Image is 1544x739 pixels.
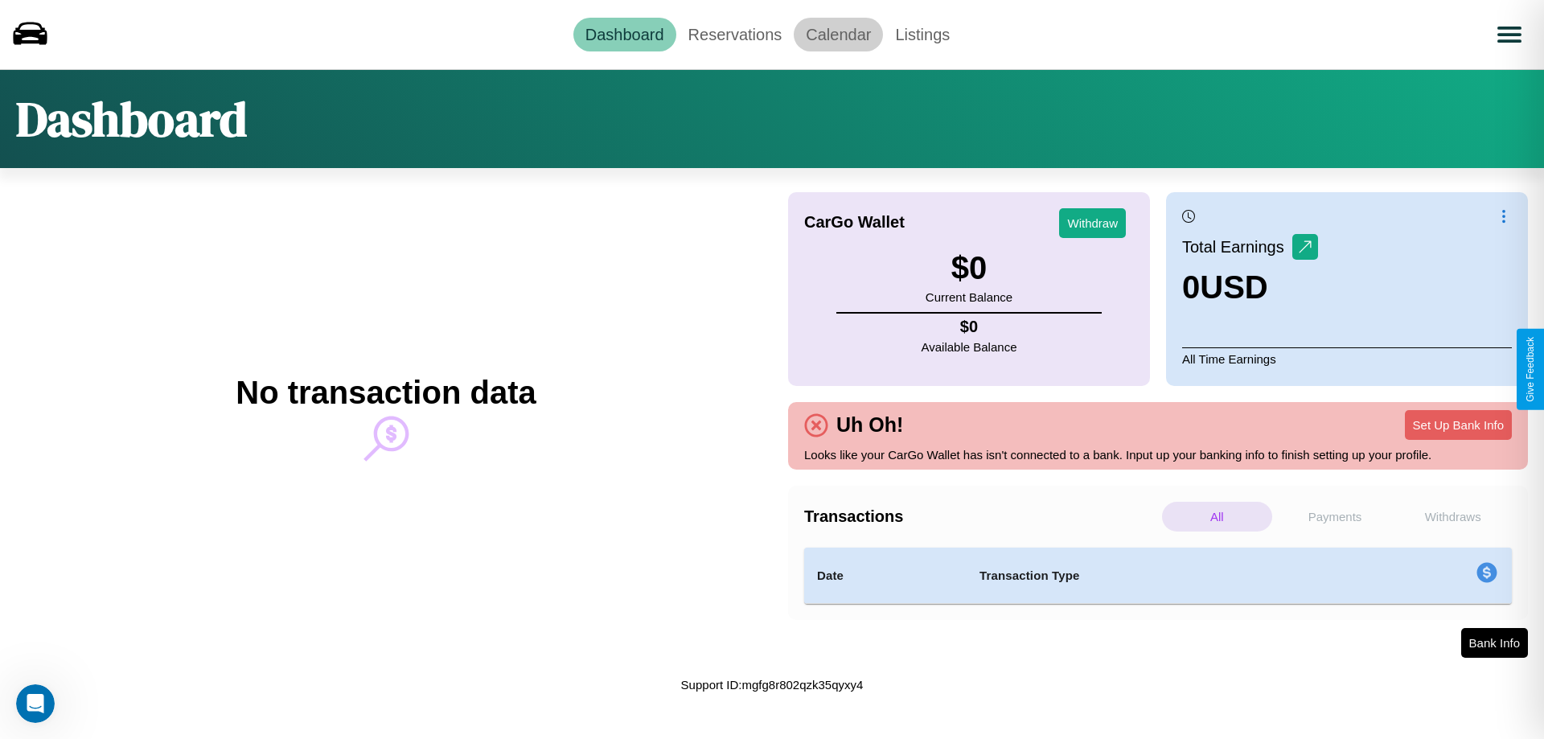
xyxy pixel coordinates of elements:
h3: 0 USD [1182,269,1318,306]
a: Listings [883,18,962,51]
p: All Time Earnings [1182,347,1512,370]
button: Withdraw [1059,208,1126,238]
p: All [1162,502,1272,532]
h4: CarGo Wallet [804,213,905,232]
h2: No transaction data [236,375,536,411]
div: Give Feedback [1525,337,1536,402]
a: Reservations [676,18,795,51]
h4: $ 0 [922,318,1017,336]
iframe: Intercom live chat [16,684,55,723]
p: Total Earnings [1182,232,1292,261]
h1: Dashboard [16,86,247,152]
p: Support ID: mgfg8r802qzk35qyxy4 [681,674,864,696]
table: simple table [804,548,1512,604]
p: Looks like your CarGo Wallet has isn't connected to a bank. Input up your banking info to finish ... [804,444,1512,466]
a: Dashboard [573,18,676,51]
p: Withdraws [1398,502,1508,532]
p: Current Balance [926,286,1012,308]
h4: Uh Oh! [828,413,911,437]
button: Set Up Bank Info [1405,410,1512,440]
button: Bank Info [1461,628,1528,658]
h3: $ 0 [926,250,1012,286]
a: Calendar [794,18,883,51]
p: Available Balance [922,336,1017,358]
button: Open menu [1487,12,1532,57]
p: Payments [1280,502,1390,532]
h4: Transactions [804,507,1158,526]
h4: Date [817,566,954,585]
h4: Transaction Type [979,566,1345,585]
